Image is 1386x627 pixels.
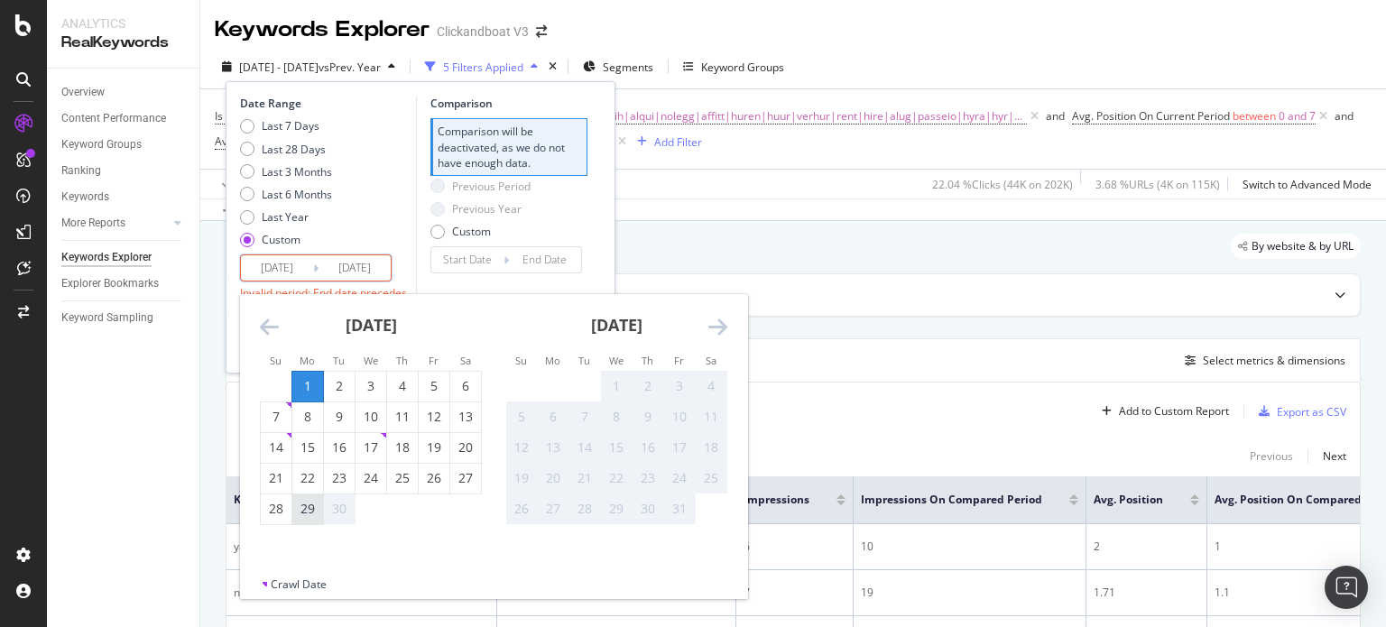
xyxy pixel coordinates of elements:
[601,469,632,487] div: 22
[419,401,450,432] td: Choose Friday, September 12, 2025 as your check-out date. It’s available.
[601,493,633,524] td: Not available. Wednesday, October 29, 2025
[324,408,355,426] div: 9
[356,408,386,426] div: 10
[1231,234,1361,259] div: legacy label
[633,469,663,487] div: 23
[387,377,418,395] div: 4
[450,408,481,426] div: 13
[261,500,291,518] div: 28
[240,96,411,111] div: Date Range
[1046,108,1065,124] div: and
[443,60,523,75] div: 5 Filters Applied
[261,493,292,524] td: Choose Sunday, September 28, 2025 as your check-out date. It’s available.
[633,438,663,456] div: 16
[1094,492,1163,508] span: Avg. Position
[569,463,601,493] td: Not available. Tuesday, October 21, 2025
[292,377,323,395] div: 1
[324,432,356,463] td: Choose Tuesday, September 16, 2025 as your check-out date. It’s available.
[239,60,319,75] span: [DATE] - [DATE]
[706,354,716,367] small: Sa
[696,408,726,426] div: 11
[506,432,538,463] td: Not available. Sunday, October 12, 2025
[61,188,109,207] div: Keywords
[387,432,419,463] td: Choose Thursday, September 18, 2025 as your check-out date. It’s available.
[460,354,471,367] small: Sa
[1094,585,1199,601] div: 1.71
[419,408,449,426] div: 12
[61,188,187,207] a: Keywords
[1250,448,1293,464] div: Previous
[261,438,291,456] div: 14
[450,401,482,432] td: Choose Saturday, September 13, 2025 as your check-out date. It’s available.
[430,96,587,111] div: Comparison
[261,408,291,426] div: 7
[324,401,356,432] td: Choose Tuesday, September 9, 2025 as your check-out date. It’s available.
[437,23,529,41] div: Clickandboat V3
[676,52,791,81] button: Keyword Groups
[419,371,450,401] td: Choose Friday, September 5, 2025 as your check-out date. It’s available.
[1095,177,1220,192] div: 3.68 % URLs ( 4K on 115K )
[429,354,439,367] small: Fr
[292,371,324,401] td: Selected as start date. Monday, September 1, 2025
[419,438,449,456] div: 19
[538,401,569,432] td: Not available. Monday, October 6, 2025
[452,224,491,239] div: Custom
[701,60,784,75] div: Keyword Groups
[696,401,727,432] td: Not available. Saturday, October 11, 2025
[387,469,418,487] div: 25
[506,463,538,493] td: Not available. Sunday, October 19, 2025
[642,354,653,367] small: Th
[324,500,355,518] div: 30
[569,401,601,432] td: Not available. Tuesday, October 7, 2025
[292,500,323,518] div: 29
[569,493,601,524] td: Not available. Tuesday, October 28, 2025
[292,463,324,493] td: Choose Monday, September 22, 2025 as your check-out date. It’s available.
[664,401,696,432] td: Not available. Friday, October 10, 2025
[450,438,481,456] div: 20
[1250,446,1293,467] button: Previous
[1335,108,1354,124] div: and
[450,432,482,463] td: Choose Saturday, September 20, 2025 as your check-out date. It’s available.
[215,108,269,124] span: Is Branded
[452,179,531,194] div: Previous Period
[324,469,355,487] div: 23
[1323,446,1346,467] button: Next
[240,294,747,576] div: Calendar
[292,432,324,463] td: Choose Monday, September 15, 2025 as your check-out date. It’s available.
[861,585,1078,601] div: 19
[356,432,387,463] td: Choose Wednesday, September 17, 2025 as your check-out date. It’s available.
[61,32,185,53] div: RealKeywords
[292,493,324,524] td: Choose Monday, September 29, 2025 as your check-out date. It’s available.
[261,469,291,487] div: 21
[664,500,695,518] div: 31
[356,469,386,487] div: 24
[664,469,695,487] div: 24
[61,161,101,180] div: Ranking
[674,354,684,367] small: Fr
[319,255,391,281] input: End Date
[744,492,809,508] span: Impressions
[292,469,323,487] div: 22
[292,438,323,456] div: 15
[356,401,387,432] td: Choose Wednesday, September 10, 2025 as your check-out date. It’s available.
[450,371,482,401] td: Choose Saturday, September 6, 2025 as your check-out date. It’s available.
[271,576,327,592] div: Crawl Date
[356,371,387,401] td: Choose Wednesday, September 3, 2025 as your check-out date. It’s available.
[696,438,726,456] div: 18
[61,248,152,267] div: Keywords Explorer
[387,438,418,456] div: 18
[506,500,537,518] div: 26
[364,354,378,367] small: We
[696,469,726,487] div: 25
[387,463,419,493] td: Choose Thursday, September 25, 2025 as your check-out date. It’s available.
[664,432,696,463] td: Not available. Friday, October 17, 2025
[430,179,531,194] div: Previous Period
[431,247,504,272] input: Start Date
[654,134,702,150] div: Add Filter
[708,316,727,338] div: Move forward to switch to the next month.
[601,500,632,518] div: 29
[601,463,633,493] td: Not available. Wednesday, October 22, 2025
[506,408,537,426] div: 5
[61,109,166,128] div: Content Performance
[324,493,356,524] td: Not available. Tuesday, September 30, 2025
